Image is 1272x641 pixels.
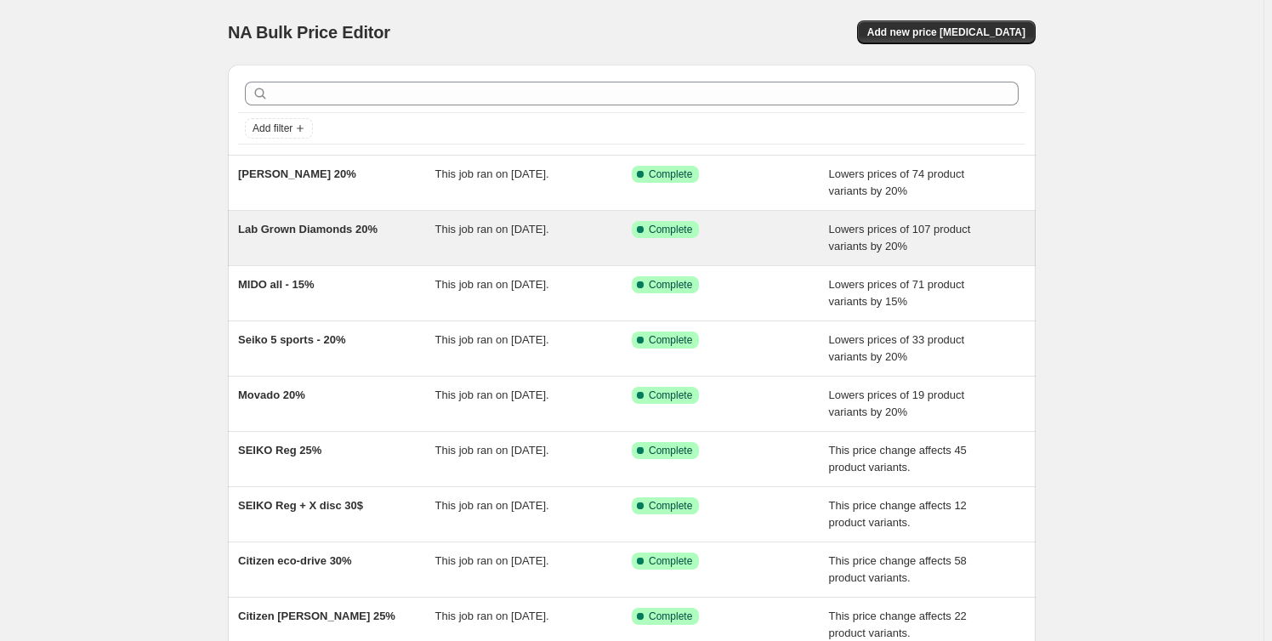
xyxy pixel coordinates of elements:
[238,167,356,180] span: [PERSON_NAME] 20%
[829,278,965,308] span: Lowers prices of 71 product variants by 15%
[867,26,1025,39] span: Add new price [MEDICAL_DATA]
[245,118,313,139] button: Add filter
[435,223,549,235] span: This job ran on [DATE].
[649,389,692,402] span: Complete
[435,499,549,512] span: This job ran on [DATE].
[435,610,549,622] span: This job ran on [DATE].
[238,278,315,291] span: MIDO all - 15%
[238,499,363,512] span: SEIKO Reg + X disc 30$
[829,554,967,584] span: This price change affects 58 product variants.
[238,554,352,567] span: Citizen eco-drive 30%
[238,223,378,235] span: Lab Grown Diamonds 20%
[649,167,692,181] span: Complete
[829,167,965,197] span: Lowers prices of 74 product variants by 20%
[829,499,967,529] span: This price change affects 12 product variants.
[829,389,965,418] span: Lowers prices of 19 product variants by 20%
[435,389,549,401] span: This job ran on [DATE].
[649,333,692,347] span: Complete
[649,499,692,513] span: Complete
[649,223,692,236] span: Complete
[649,554,692,568] span: Complete
[228,23,390,42] span: NA Bulk Price Editor
[649,278,692,292] span: Complete
[435,444,549,457] span: This job ran on [DATE].
[857,20,1036,44] button: Add new price [MEDICAL_DATA]
[829,610,967,639] span: This price change affects 22 product variants.
[829,444,967,474] span: This price change affects 45 product variants.
[435,167,549,180] span: This job ran on [DATE].
[238,333,345,346] span: Seiko 5 sports - 20%
[649,610,692,623] span: Complete
[435,554,549,567] span: This job ran on [DATE].
[829,333,965,363] span: Lowers prices of 33 product variants by 20%
[829,223,971,252] span: Lowers prices of 107 product variants by 20%
[253,122,292,135] span: Add filter
[435,278,549,291] span: This job ran on [DATE].
[238,610,395,622] span: Citizen [PERSON_NAME] 25%
[649,444,692,457] span: Complete
[238,444,321,457] span: SEIKO Reg 25%
[238,389,305,401] span: Movado 20%
[435,333,549,346] span: This job ran on [DATE].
